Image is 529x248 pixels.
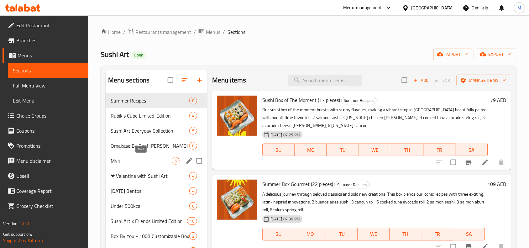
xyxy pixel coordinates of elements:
[426,145,453,155] span: FR
[106,138,207,153] div: Omakase By Chef [PERSON_NAME] [PERSON_NAME]8
[172,158,179,164] span: 5
[189,97,197,104] div: items
[3,123,88,138] a: Coupons
[111,127,189,135] div: Sushi Art Everyday Collection
[131,52,146,58] span: Open
[481,159,489,166] a: Edit menu item
[190,128,197,134] span: 5
[106,93,207,108] div: Summer Recipes8
[185,156,194,166] button: edit
[268,132,303,138] span: [DATE] 07:25 PM
[457,75,511,86] button: Manage items
[198,28,220,36] a: Menus
[16,142,83,150] span: Promotions
[295,144,327,156] button: MO
[447,156,460,169] span: Select to update
[392,230,419,239] span: TH
[438,50,469,58] span: import
[190,113,197,119] span: 4
[101,47,129,61] span: Sushi Art
[123,28,125,36] li: /
[172,157,180,165] div: items
[111,187,189,195] span: [DATE] Bentos
[3,168,88,183] a: Upsell
[262,144,295,156] button: SU
[106,198,207,214] div: Under 500kcal6
[490,96,506,104] h6: 79 AED
[111,232,189,240] span: Box By You - 100% Customizable Box
[488,180,506,188] h6: 109 AED
[16,172,83,180] span: Upsell
[16,127,83,135] span: Coupons
[106,123,207,138] div: Sushi Art Everyday Collection5
[265,145,292,155] span: SU
[111,202,189,210] div: Under 500kcal
[111,97,189,104] div: Summer Recipes
[342,97,376,104] span: Summer Recipes
[212,76,246,85] h2: Menu items
[18,52,83,59] span: Menus
[111,172,189,180] span: ❤ Valentine with Sushi Art
[326,228,358,240] button: TU
[16,112,83,119] span: Choice Groups
[190,188,197,194] span: 4
[111,157,172,165] span: M41
[187,217,197,225] div: items
[8,78,88,93] a: Full Menu View
[223,28,225,36] li: /
[190,143,197,149] span: 8
[424,230,451,239] span: FR
[334,181,370,188] div: Summer Recipes
[3,33,88,48] a: Branches
[390,228,422,240] button: TH
[189,202,197,210] div: items
[391,144,424,156] button: TH
[431,76,457,85] span: Select section first
[476,49,516,60] button: export
[288,75,362,86] input: search
[462,77,506,84] span: Manage items
[190,233,197,239] span: 2
[394,145,421,155] span: TH
[108,76,149,85] h2: Menu sections
[461,155,476,170] button: Branch-specific-item
[262,228,294,240] button: SU
[192,73,207,88] button: Add section
[413,77,430,84] span: Add
[16,157,83,165] span: Menu disclaimer
[3,183,88,198] a: Coverage Report
[265,230,292,239] span: SU
[13,82,83,89] span: Full Menu View
[16,37,83,44] span: Branches
[329,145,357,155] span: TU
[131,51,146,59] div: Open
[518,4,521,11] span: M
[16,202,83,210] span: Grocery Checklist
[106,108,207,123] div: Rubik's Cube Limited-Edition4
[8,93,88,108] a: Edit Menu
[190,203,197,209] span: 6
[187,218,197,224] span: 10
[411,76,431,85] button: Add
[19,219,29,228] span: 1.0.0
[111,112,189,119] span: Rubik's Cube Limited-Edition
[164,74,177,87] span: Select all sections
[297,230,323,239] span: MO
[3,236,43,245] a: Support.OpsPlatform
[13,67,83,74] span: Sections
[111,217,187,225] div: Sushi Art x Friends Limited Edition
[3,48,88,63] a: Menus
[177,73,192,88] span: Sort sections
[189,172,197,180] div: items
[3,108,88,123] a: Choice Groups
[106,229,207,244] div: Box By You - 100% Customizable Box2
[111,142,189,150] span: Omakase By Chef [PERSON_NAME] [PERSON_NAME]
[135,28,191,36] span: Restaurants management
[458,145,485,155] span: SA
[327,144,359,156] button: TU
[217,180,257,220] img: Summer Box Gourmet (22 pieces)
[335,181,369,188] span: Summer Recipes
[3,138,88,153] a: Promotions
